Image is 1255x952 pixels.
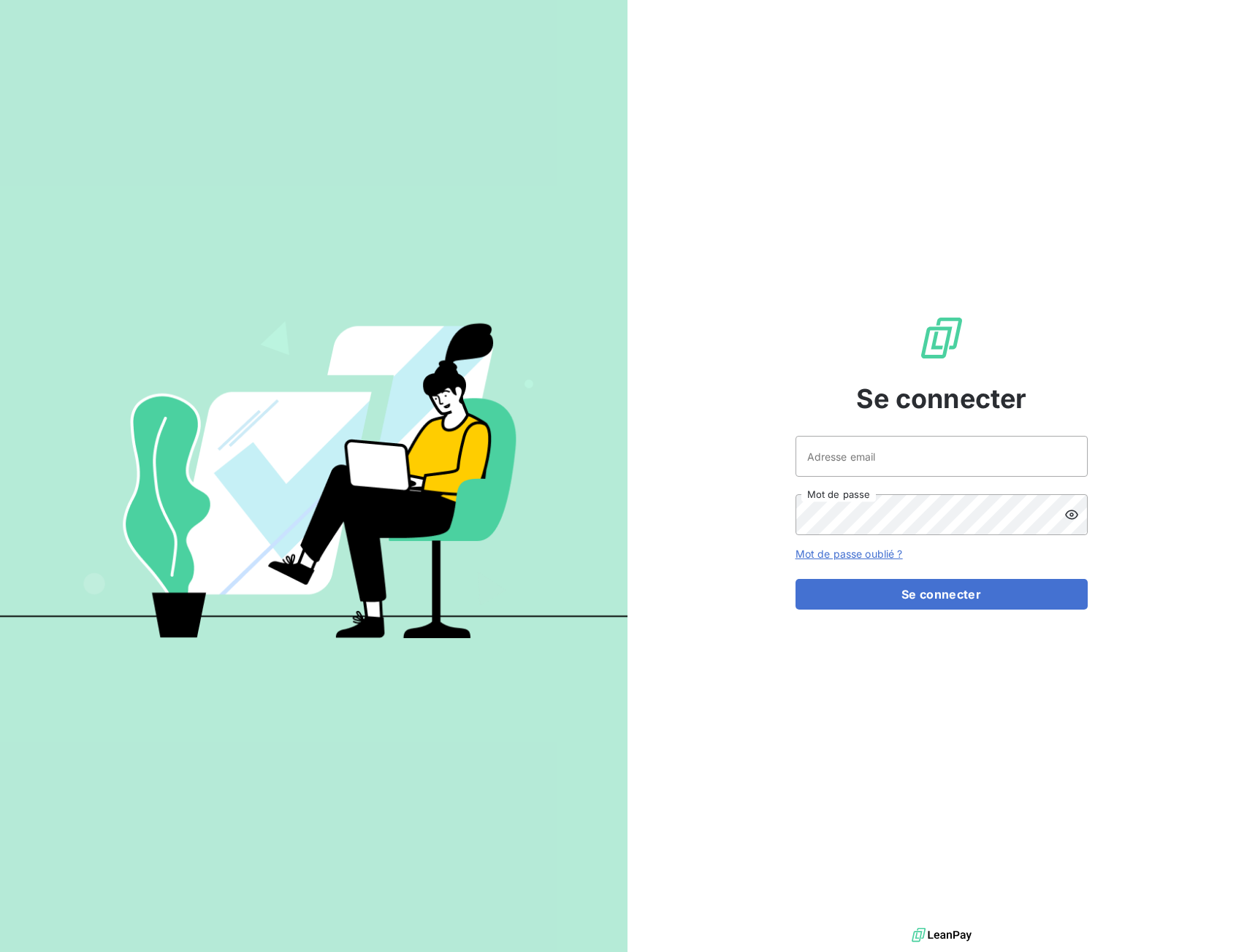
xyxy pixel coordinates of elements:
img: logo [912,924,972,946]
button: Se connecter [796,579,1088,610]
img: Logo LeanPay [918,315,965,361]
span: Se connecter [856,379,1027,418]
input: placeholder [796,436,1088,477]
a: Mot de passe oublié ? [796,548,903,560]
